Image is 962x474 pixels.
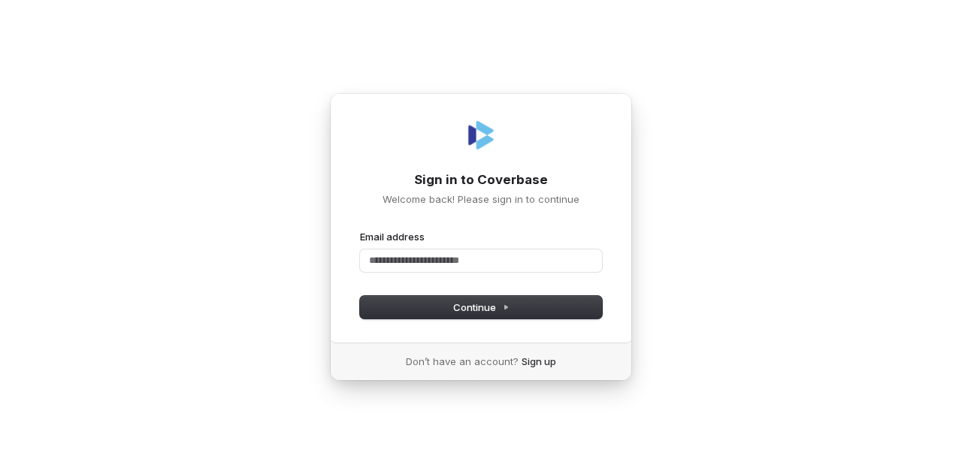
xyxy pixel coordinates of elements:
[453,300,510,314] span: Continue
[406,355,519,368] span: Don’t have an account?
[360,230,425,243] label: Email address
[360,171,602,189] h1: Sign in to Coverbase
[463,117,499,153] img: Coverbase
[360,192,602,206] p: Welcome back! Please sign in to continue
[522,355,556,368] a: Sign up
[360,296,602,319] button: Continue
